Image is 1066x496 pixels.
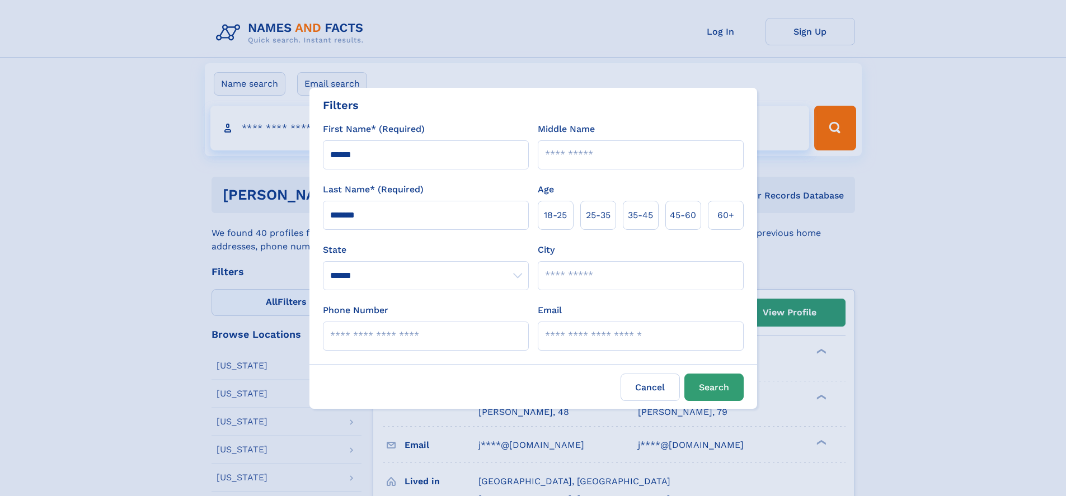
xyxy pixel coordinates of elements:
[538,122,595,136] label: Middle Name
[586,209,611,222] span: 25‑35
[628,209,653,222] span: 35‑45
[323,183,424,196] label: Last Name* (Required)
[323,122,425,136] label: First Name* (Required)
[684,374,744,401] button: Search
[670,209,696,222] span: 45‑60
[621,374,680,401] label: Cancel
[323,97,359,114] div: Filters
[544,209,567,222] span: 18‑25
[538,183,554,196] label: Age
[538,243,555,257] label: City
[323,243,529,257] label: State
[717,209,734,222] span: 60+
[323,304,388,317] label: Phone Number
[538,304,562,317] label: Email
